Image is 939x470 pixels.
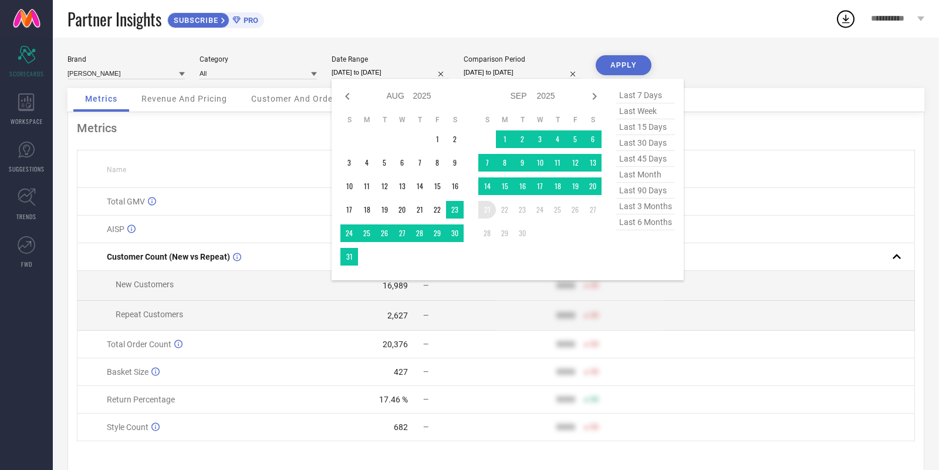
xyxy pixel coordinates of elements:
span: 50 [590,340,599,348]
span: SCORECARDS [9,69,44,78]
div: 682 [394,422,408,432]
td: Wed Aug 06 2025 [393,154,411,172]
td: Wed Sep 17 2025 [531,177,549,195]
span: SUBSCRIBE [168,16,221,25]
td: Tue Sep 02 2025 [514,130,531,148]
td: Fri Sep 26 2025 [566,201,584,219]
th: Wednesday [531,115,549,125]
td: Tue Aug 19 2025 [376,201,393,219]
th: Monday [496,115,514,125]
span: New Customers [116,280,174,289]
td: Sun Aug 24 2025 [340,224,358,242]
td: Mon Sep 08 2025 [496,154,514,172]
td: Wed Aug 13 2025 [393,177,411,195]
td: Mon Aug 18 2025 [358,201,376,219]
td: Tue Sep 23 2025 [514,201,531,219]
span: Customer Count (New vs Repeat) [107,252,230,261]
span: Repeat Customers [116,310,183,319]
div: Brand [67,55,185,63]
td: Wed Aug 20 2025 [393,201,411,219]
span: Name [107,166,126,174]
td: Sat Aug 16 2025 [446,177,464,195]
span: Style Count [107,422,148,432]
td: Sun Aug 17 2025 [340,201,358,219]
div: 427 [394,367,408,377]
span: SUGGESTIONS [9,164,45,173]
td: Mon Sep 29 2025 [496,224,514,242]
td: Mon Sep 15 2025 [496,177,514,195]
td: Thu Sep 11 2025 [549,154,566,172]
div: 9999 [556,422,575,432]
span: last 6 months [616,214,675,230]
span: 50 [590,368,599,376]
div: 9999 [556,311,575,320]
td: Sun Aug 31 2025 [340,248,358,266]
span: Customer And Orders [251,94,341,103]
div: Date Range [332,55,449,63]
span: last 15 days [616,119,675,135]
td: Thu Aug 21 2025 [411,201,428,219]
span: Total Order Count [107,340,171,349]
td: Mon Sep 22 2025 [496,201,514,219]
div: Previous month [340,89,354,103]
span: last month [616,167,675,183]
div: 9999 [556,281,575,290]
span: Total GMV [107,197,145,206]
td: Wed Aug 27 2025 [393,224,411,242]
td: Thu Sep 25 2025 [549,201,566,219]
td: Sat Aug 02 2025 [446,130,464,148]
span: 50 [590,395,599,404]
td: Mon Sep 01 2025 [496,130,514,148]
td: Mon Aug 25 2025 [358,224,376,242]
td: Sat Aug 09 2025 [446,154,464,172]
td: Sat Sep 20 2025 [584,177,602,195]
th: Saturday [584,115,602,125]
td: Tue Aug 26 2025 [376,224,393,242]
th: Monday [358,115,376,125]
div: Next month [587,89,602,103]
td: Thu Aug 07 2025 [411,154,428,172]
div: 9999 [556,340,575,349]
div: Metrics [77,121,915,135]
td: Fri Aug 22 2025 [428,201,446,219]
td: Sat Sep 06 2025 [584,130,602,148]
div: Open download list [835,8,856,29]
div: Comparison Period [464,55,581,63]
td: Fri Aug 29 2025 [428,224,446,242]
span: Return Percentage [107,395,175,404]
td: Fri Aug 08 2025 [428,154,446,172]
span: last 45 days [616,151,675,167]
span: — [423,368,428,376]
th: Friday [428,115,446,125]
td: Thu Sep 18 2025 [549,177,566,195]
th: Thursday [549,115,566,125]
td: Fri Sep 12 2025 [566,154,584,172]
td: Sat Aug 23 2025 [446,201,464,219]
span: 50 [590,423,599,431]
th: Tuesday [376,115,393,125]
td: Fri Sep 19 2025 [566,177,584,195]
td: Sat Sep 27 2025 [584,201,602,219]
td: Fri Aug 01 2025 [428,130,446,148]
span: Revenue And Pricing [141,94,227,103]
span: last 90 days [616,183,675,199]
td: Wed Sep 03 2025 [531,130,549,148]
th: Thursday [411,115,428,125]
span: last 30 days [616,135,675,151]
span: 50 [590,311,599,320]
div: 16,989 [383,281,408,290]
a: SUBSCRIBEPRO [167,9,264,28]
td: Mon Aug 11 2025 [358,177,376,195]
div: Category [200,55,317,63]
td: Thu Aug 28 2025 [411,224,428,242]
span: PRO [241,16,258,25]
td: Fri Aug 15 2025 [428,177,446,195]
span: 50 [590,281,599,290]
span: last 7 days [616,88,675,103]
td: Sun Sep 07 2025 [478,154,496,172]
th: Saturday [446,115,464,125]
td: Wed Sep 24 2025 [531,201,549,219]
td: Tue Sep 30 2025 [514,224,531,242]
th: Tuesday [514,115,531,125]
span: — [423,281,428,290]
